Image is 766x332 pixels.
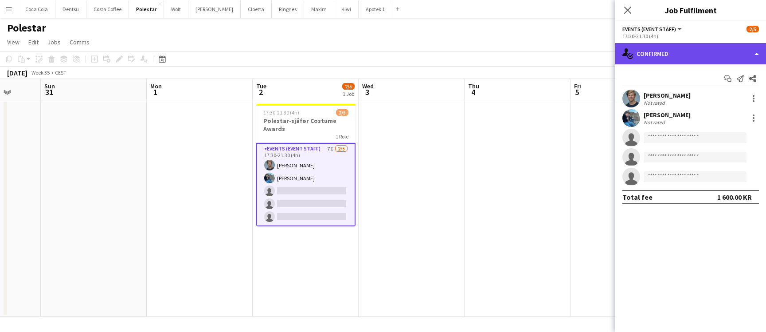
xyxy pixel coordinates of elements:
span: Week 35 [29,69,51,76]
div: Total fee [622,193,653,202]
a: Edit [25,36,42,48]
span: 3 [361,87,374,97]
button: Cloetta [241,0,272,18]
span: Mon [150,82,162,90]
span: View [7,38,20,46]
app-card-role: Events (Event Staff)7I2/517:30-21:30 (4h)[PERSON_NAME][PERSON_NAME] [256,143,356,226]
div: [PERSON_NAME] [644,111,691,119]
button: Wolt [164,0,188,18]
a: Jobs [44,36,64,48]
span: 4 [467,87,479,97]
span: 2/5 [342,83,355,90]
div: CEST [55,69,66,76]
div: [DATE] [7,68,27,77]
span: Edit [28,38,39,46]
div: 1 Job [343,91,354,97]
div: [PERSON_NAME] [644,91,691,99]
div: 17:30-21:30 (4h) [622,33,759,40]
span: 17:30-21:30 (4h) [263,109,299,116]
button: [PERSON_NAME] [188,0,241,18]
button: Coca Cola [18,0,55,18]
span: 2/5 [336,109,348,116]
span: Jobs [47,38,61,46]
button: Ringnes [272,0,304,18]
span: 2/5 [746,26,759,32]
app-job-card: 17:30-21:30 (4h)2/5Polestar-sjåfør Costume Awards1 RoleEvents (Event Staff)7I2/517:30-21:30 (4h)[... [256,104,356,226]
span: Tue [256,82,266,90]
a: View [4,36,23,48]
button: Polestar [129,0,164,18]
button: Apotek 1 [359,0,392,18]
span: Sun [44,82,55,90]
span: 5 [573,87,581,97]
span: 1 Role [336,133,348,140]
button: Events (Event Staff) [622,26,683,32]
span: Wed [362,82,374,90]
h1: Polestar [7,21,46,35]
span: Fri [574,82,581,90]
span: 2 [255,87,266,97]
div: Not rated [644,119,667,126]
button: Kiwi [334,0,359,18]
div: 1 600.00 KR [717,193,752,202]
span: Thu [468,82,479,90]
button: Dentsu [55,0,86,18]
a: Comms [66,36,93,48]
div: Confirmed [615,43,766,64]
button: Costa Coffee [86,0,129,18]
span: Comms [70,38,90,46]
span: 1 [149,87,162,97]
h3: Job Fulfilment [615,4,766,16]
div: Not rated [644,99,667,106]
span: Events (Event Staff) [622,26,676,32]
span: 31 [43,87,55,97]
button: Maxim [304,0,334,18]
h3: Polestar-sjåfør Costume Awards [256,117,356,133]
